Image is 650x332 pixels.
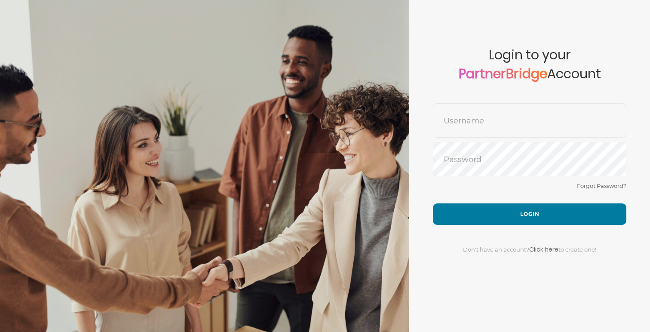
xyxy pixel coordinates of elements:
[463,246,596,253] span: Don't have an account? to create one!
[459,65,547,83] a: PartnerBridge
[433,203,626,225] button: Login
[529,245,558,254] a: Click here
[577,182,626,189] a: Forgot Password?
[433,47,626,103] span: Login to your Account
